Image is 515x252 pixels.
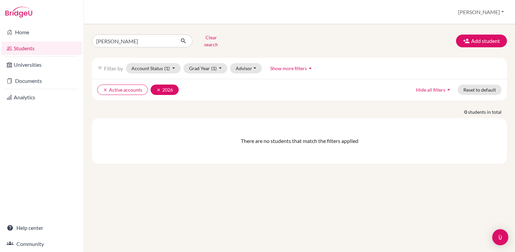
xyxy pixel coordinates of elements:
[5,7,32,17] img: Bridge-U
[468,108,507,115] span: students in total
[156,88,161,92] i: clear
[464,108,468,115] strong: 0
[211,65,217,71] span: (1)
[307,65,313,71] i: arrow_drop_up
[92,35,175,47] input: Find student by name...
[492,229,508,245] div: Open Intercom Messenger
[164,65,170,71] span: (1)
[1,74,82,88] a: Documents
[192,32,230,50] button: Clear search
[445,86,452,93] i: arrow_drop_up
[151,85,179,95] button: clear2026
[97,65,103,71] i: filter_list
[416,87,445,93] span: Hide all filters
[1,42,82,55] a: Students
[104,65,123,71] span: Filter by
[410,85,458,95] button: Hide all filtersarrow_drop_up
[456,35,507,47] button: Add student
[126,63,181,73] button: Account Status(1)
[458,85,502,95] button: Reset to default
[1,221,82,235] a: Help center
[1,26,82,39] a: Home
[455,6,507,18] button: [PERSON_NAME]
[183,63,228,73] button: Grad Year(1)
[1,237,82,251] a: Community
[270,65,307,71] span: Show more filters
[97,137,502,145] div: There are no students that match the filters applied
[265,63,319,73] button: Show more filtersarrow_drop_up
[103,88,108,92] i: clear
[230,63,262,73] button: Advisor
[97,85,148,95] button: clearActive accounts
[1,58,82,71] a: Universities
[1,91,82,104] a: Analytics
